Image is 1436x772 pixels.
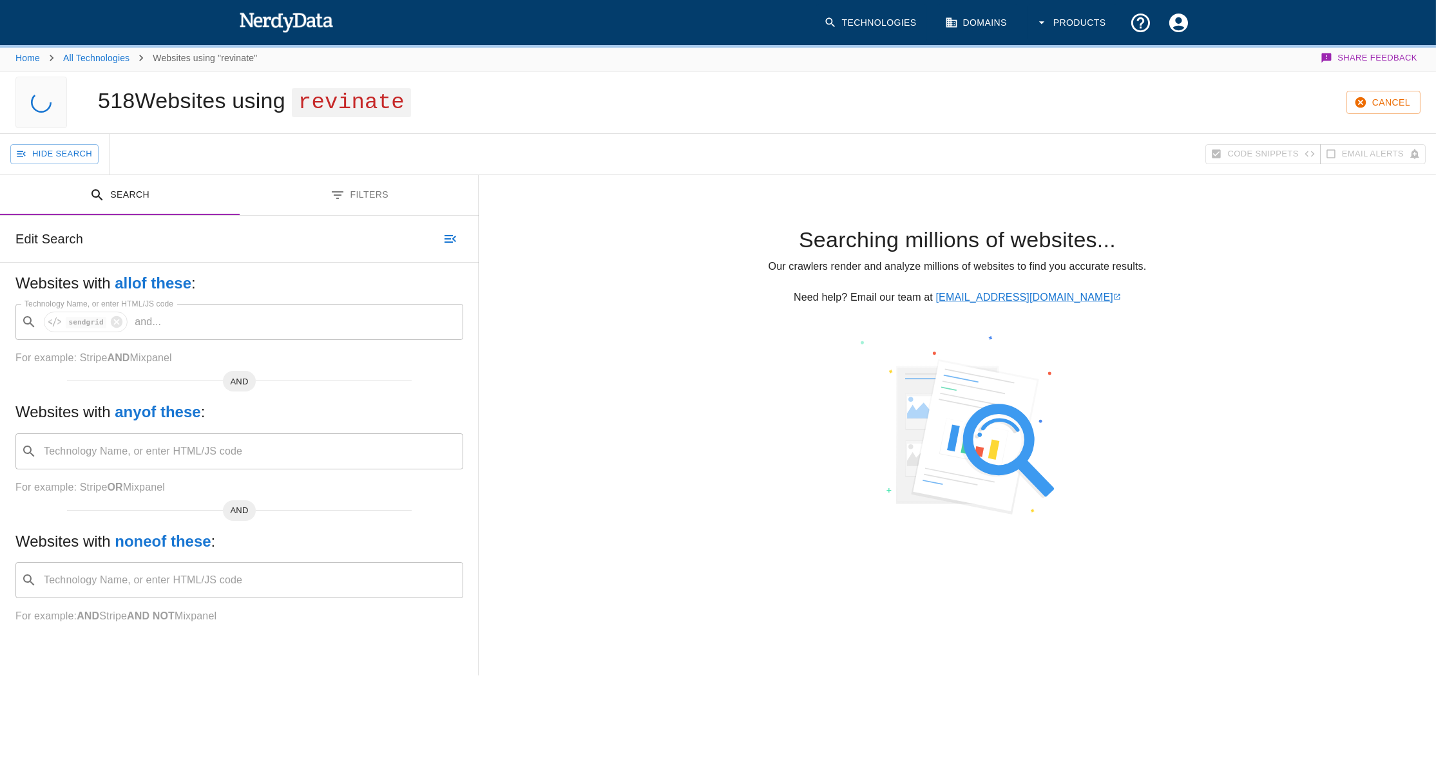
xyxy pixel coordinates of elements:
[107,482,122,493] b: OR
[115,403,200,420] b: any of these
[98,88,411,113] h1: 518 Websites using
[937,4,1017,42] a: Domains
[15,480,463,495] p: For example: Stripe Mixpanel
[499,227,1415,254] h4: Searching millions of websites...
[223,504,256,517] span: AND
[936,292,1121,303] a: [EMAIL_ADDRESS][DOMAIN_NAME]
[1319,45,1421,71] button: Share Feedback
[115,532,211,550] b: none of these
[1160,4,1198,42] button: Account Settings
[1346,91,1421,115] button: Cancel
[115,274,191,292] b: all of these
[10,144,99,164] button: Hide Search
[223,375,256,388] span: AND
[15,402,463,422] h5: Websites with :
[107,352,129,363] b: AND
[816,4,927,42] a: Technologies
[15,53,40,63] a: Home
[15,531,463,552] h5: Websites with :
[15,608,463,624] p: For example: Stripe Mixpanel
[240,175,479,216] button: Filters
[77,610,99,621] b: AND
[292,88,412,117] span: revinate
[1122,4,1160,42] button: Support and Documentation
[127,610,175,621] b: AND NOT
[1028,4,1116,42] button: Products
[15,273,463,294] h5: Websites with :
[24,298,173,309] label: Technology Name, or enter HTML/JS code
[499,259,1415,305] p: Our crawlers render and analyze millions of websites to find you accurate results. Need help? Ema...
[129,314,166,330] p: and ...
[15,229,83,249] h6: Edit Search
[15,350,463,366] p: For example: Stripe Mixpanel
[15,45,257,71] nav: breadcrumb
[63,53,129,63] a: All Technologies
[239,9,334,35] img: NerdyData.com
[153,52,257,64] p: Websites using "revinate"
